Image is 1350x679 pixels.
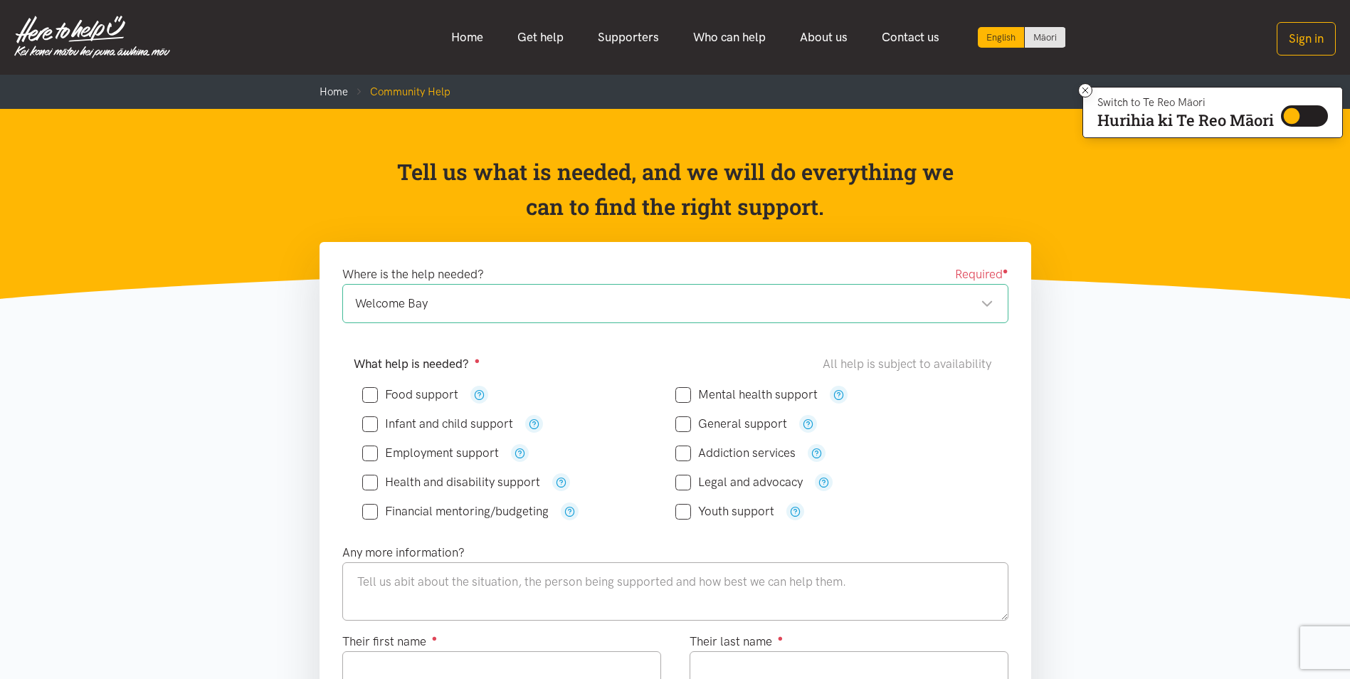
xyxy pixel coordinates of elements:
[1277,22,1336,56] button: Sign in
[675,389,818,401] label: Mental health support
[475,355,480,366] sup: ●
[362,418,513,430] label: Infant and child support
[355,294,993,313] div: Welcome Bay
[1003,265,1008,276] sup: ●
[348,83,450,100] li: Community Help
[690,632,784,651] label: Their last name
[676,22,783,53] a: Who can help
[675,505,774,517] label: Youth support
[1097,114,1274,127] p: Hurihia ki Te Reo Māori
[500,22,581,53] a: Get help
[342,632,438,651] label: Their first name
[675,418,787,430] label: General support
[978,27,1066,48] div: Language toggle
[581,22,676,53] a: Supporters
[978,27,1025,48] div: Current language
[432,633,438,643] sup: ●
[865,22,956,53] a: Contact us
[320,85,348,98] a: Home
[778,633,784,643] sup: ●
[434,22,500,53] a: Home
[1025,27,1065,48] a: Switch to Te Reo Māori
[362,476,540,488] label: Health and disability support
[675,476,803,488] label: Legal and advocacy
[342,543,465,562] label: Any more information?
[362,447,499,459] label: Employment support
[675,447,796,459] label: Addiction services
[392,154,958,225] p: Tell us what is needed, and we will do everything we can to find the right support.
[783,22,865,53] a: About us
[342,265,484,284] label: Where is the help needed?
[362,389,458,401] label: Food support
[362,505,549,517] label: Financial mentoring/budgeting
[955,265,1008,284] span: Required
[354,354,480,374] label: What help is needed?
[1097,98,1274,107] p: Switch to Te Reo Māori
[823,354,997,374] div: All help is subject to availability
[14,16,170,58] img: Home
